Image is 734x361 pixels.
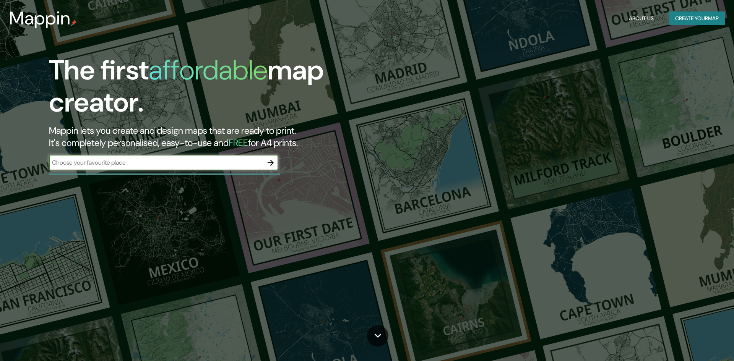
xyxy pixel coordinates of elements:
h1: The first map creator. [49,54,416,125]
input: Choose your favourite place [49,158,263,167]
h5: FREE [229,137,248,149]
button: About Us [626,11,657,26]
button: Create yourmap [669,11,725,26]
h2: Mappin lets you create and design maps that are ready to print. It's completely personalised, eas... [49,125,416,149]
h1: affordable [149,52,268,88]
img: mappin-pin [71,20,77,26]
h3: Mappin [9,8,71,29]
